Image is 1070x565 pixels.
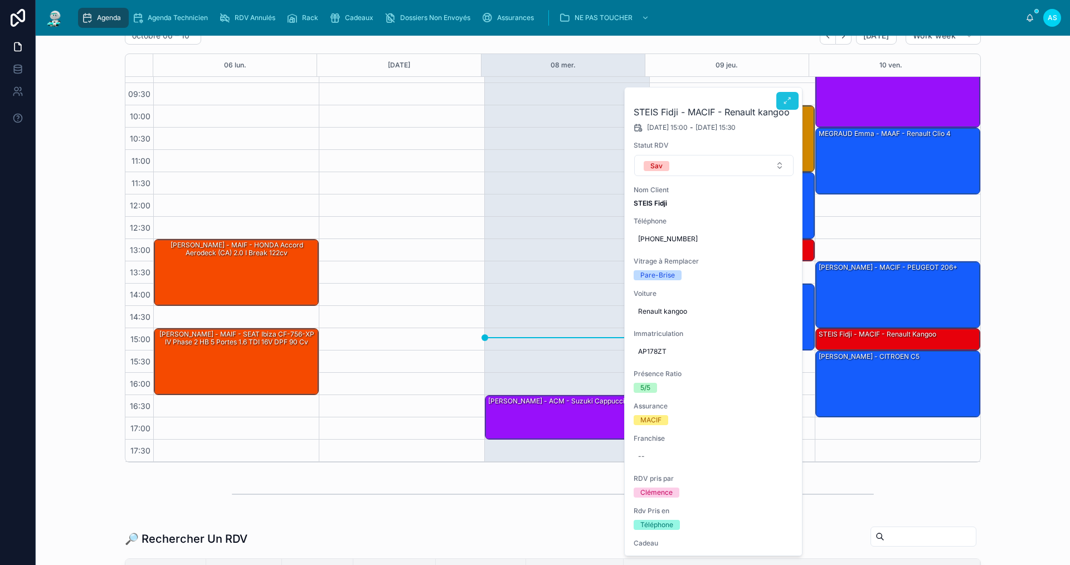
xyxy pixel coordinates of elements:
[640,270,675,280] div: Pare-Brise
[302,13,318,22] span: Rack
[487,396,634,406] div: [PERSON_NAME] - ACM - suzuki cappuccino
[816,61,980,127] div: [PERSON_NAME] - GMF - Citroën XSARA Picasso
[326,8,381,28] a: Cadeaux
[497,13,534,22] span: Assurances
[638,307,790,316] span: Renault kangoo
[125,531,247,547] h1: 🔎 Rechercher Un RDV
[127,245,153,255] span: 13:00
[156,329,318,348] div: [PERSON_NAME] - MAIF - SEAT Ibiza CF-756-XP IV Phase 2 HB 5 Portes 1.6 TDI 16V DPF 90 cv
[816,329,980,350] div: STEIS Fidji - MACIF - Renault kangoo
[856,27,897,45] button: [DATE]
[128,423,153,433] span: 17:00
[148,13,208,22] span: Agenda Technicien
[634,506,794,515] span: Rdv Pris en
[634,434,794,443] span: Franchise
[634,141,794,150] span: Statut RDV
[906,27,981,45] button: Work week
[154,240,318,305] div: [PERSON_NAME] - MAIF - HONDA Accord Aerodeck (CA) 2.0 i Break 122cv
[129,8,216,28] a: Agenda Technicien
[127,201,153,210] span: 12:00
[127,267,153,277] span: 13:30
[816,351,980,417] div: [PERSON_NAME] - CITROEN C5
[127,111,153,121] span: 10:00
[638,452,645,461] div: --
[634,539,794,548] span: Cadeau
[818,262,959,272] div: [PERSON_NAME] - MACIF - PEUGEOT 206+
[129,156,153,165] span: 11:00
[235,13,275,22] span: RDV Annulés
[129,178,153,188] span: 11:30
[634,257,794,266] span: Vitrage à Remplacer
[650,161,663,171] div: Sav
[634,186,794,194] span: Nom Client
[1048,13,1057,22] span: AS
[478,8,542,28] a: Assurances
[634,329,794,338] span: Immatriculation
[634,552,640,561] span: --
[154,329,318,394] div: [PERSON_NAME] - MAIF - SEAT Ibiza CF-756-XP IV Phase 2 HB 5 Portes 1.6 TDI 16V DPF 90 cv
[818,352,921,362] div: [PERSON_NAME] - CITROEN C5
[695,123,736,132] span: [DATE] 15:30
[640,415,662,425] div: MACIF
[879,54,902,76] button: 10 ven.
[156,240,318,259] div: [PERSON_NAME] - MAIF - HONDA Accord Aerodeck (CA) 2.0 i Break 122cv
[127,379,153,388] span: 16:00
[575,13,633,22] span: NE PAS TOUCHER
[913,31,956,41] span: Work week
[640,383,650,393] div: 5/5
[345,13,373,22] span: Cadeaux
[634,369,794,378] span: Présence Ratio
[128,334,153,344] span: 15:00
[224,54,246,76] button: 06 lun.
[125,89,153,99] span: 09:30
[128,446,153,455] span: 17:30
[127,290,153,299] span: 14:00
[818,129,952,139] div: MEGRAUD Emma - MAAF - Renault clio 4
[283,8,326,28] a: Rack
[485,396,649,439] div: [PERSON_NAME] - ACM - suzuki cappuccino
[551,54,576,76] button: 08 mer.
[216,8,283,28] a: RDV Annulés
[78,8,129,28] a: Agenda
[97,13,121,22] span: Agenda
[634,474,794,483] span: RDV pris par
[400,13,470,22] span: Dossiers Non Envoyés
[863,31,889,41] span: [DATE]
[816,128,980,194] div: MEGRAUD Emma - MAAF - Renault clio 4
[128,357,153,366] span: 15:30
[634,289,794,298] span: Voiture
[127,312,153,322] span: 14:30
[638,235,790,243] span: [PHONE_NUMBER]
[381,8,478,28] a: Dossiers Non Envoyés
[818,329,937,339] div: STEIS Fidji - MACIF - Renault kangoo
[634,155,794,176] button: Select Button
[127,134,153,143] span: 10:30
[690,123,693,132] span: -
[836,27,852,45] button: Next
[816,262,980,328] div: [PERSON_NAME] - MACIF - PEUGEOT 206+
[634,217,794,226] span: Téléphone
[640,520,673,530] div: Téléphone
[647,123,688,132] span: [DATE] 15:00
[127,401,153,411] span: 16:30
[640,488,673,498] div: Clémence
[388,54,410,76] button: [DATE]
[634,199,667,207] strong: STEIS Fidji
[45,9,65,27] img: App logo
[74,6,1025,30] div: scrollable content
[634,105,794,119] h2: STEIS Fidji - MACIF - Renault kangoo
[132,30,189,41] h2: octobre 06 – 10
[638,347,790,356] span: AP178ZT
[820,27,836,45] button: Back
[556,8,655,28] a: NE PAS TOUCHER
[716,54,738,76] button: 09 jeu.
[634,402,794,411] span: Assurance
[127,223,153,232] span: 12:30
